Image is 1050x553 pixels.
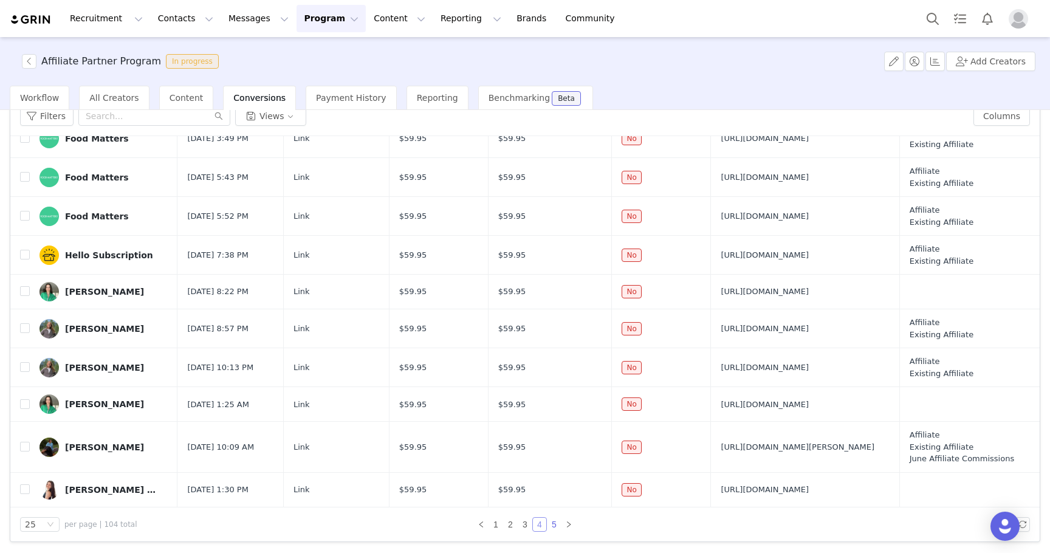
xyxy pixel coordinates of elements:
img: 72ec8f26-4251-46aa-ac8d-6d8a1c203f8c.jpg [39,168,59,187]
span: Link [293,286,310,298]
button: Search [919,5,946,32]
span: Affiliate Existing Affiliate June Affiliate Commissions [910,429,1014,465]
button: Contacts [151,5,221,32]
li: 2 [503,517,518,532]
span: Affiliate Existing Affiliate [910,243,973,267]
div: [PERSON_NAME] [65,324,144,334]
span: $59.95 [498,132,526,145]
li: Previous Page [474,517,489,532]
i: icon: down [47,521,54,529]
div: 25 [25,518,36,531]
li: Next Page [561,517,576,532]
input: Search... [78,106,230,126]
span: $59.95 [498,362,526,374]
a: [PERSON_NAME] [39,319,168,338]
span: $59.95 [399,210,427,222]
span: Link [293,132,310,145]
span: Affiliate Existing Affiliate [910,355,973,379]
a: Brands [509,5,557,32]
span: [DATE] 3:49 PM [187,132,248,145]
span: No [622,171,641,184]
img: 1af66704-4914-49a5-9279-dc71ff5b51c2.jpg [39,480,59,500]
a: Community [558,5,628,32]
div: Food Matters [65,211,129,221]
a: Hello Subscription [39,246,168,265]
span: $59.95 [399,323,427,335]
span: Link [293,362,310,374]
span: [URL][DOMAIN_NAME][PERSON_NAME] [721,441,874,453]
span: Link [293,210,310,222]
span: Workflow [20,93,59,103]
span: [URL][DOMAIN_NAME] [721,210,809,222]
span: $59.95 [498,171,526,184]
div: [PERSON_NAME] [65,363,144,373]
span: [URL][DOMAIN_NAME] [721,249,809,261]
i: icon: right [565,521,572,528]
img: 8c89f697-b72f-4416-965b-d1bae35976d4--s.jpg [39,282,59,301]
div: [PERSON_NAME] [65,442,144,452]
span: $59.95 [399,484,427,496]
span: [object Object] [22,54,224,69]
span: [URL][DOMAIN_NAME] [721,323,809,335]
span: Affiliate Existing Affiliate [910,317,973,340]
span: [DATE] 5:43 PM [187,171,248,184]
div: Hello Subscription [65,250,153,260]
i: icon: left [478,521,485,528]
span: No [622,249,641,262]
span: Benchmarking [489,93,550,103]
span: [DATE] 5:52 PM [187,210,248,222]
span: [DATE] 10:13 PM [187,362,253,374]
span: Link [293,249,310,261]
button: Views [235,106,306,126]
span: [URL][DOMAIN_NAME] [721,132,809,145]
img: 0964e132-4ead-4d56-b2e7-fbdd2e9eb1b3.jpg [39,438,59,457]
span: Link [293,484,310,496]
span: $59.95 [399,132,427,145]
span: Content [170,93,204,103]
span: No [622,361,641,374]
span: No [622,322,641,335]
span: [URL][DOMAIN_NAME] [721,171,809,184]
span: $59.95 [399,286,427,298]
a: 5 [547,518,561,531]
a: Food Matters [39,207,168,226]
span: Payment History [316,93,386,103]
span: $59.95 [498,441,526,453]
img: 72ec8f26-4251-46aa-ac8d-6d8a1c203f8c.jpg [39,129,59,148]
li: 4 [532,517,547,532]
div: Food Matters [65,173,129,182]
span: $59.95 [498,399,526,411]
div: [PERSON_NAME] | PHC | Time-Tested Health [65,485,156,495]
a: Food Matters [39,129,168,148]
span: Affiliate Existing Affiliate [910,126,973,150]
span: Affiliate Existing Affiliate [910,165,973,189]
a: [PERSON_NAME] [39,282,168,301]
span: No [622,210,641,223]
img: 1c70bb01-85e1-4796-a79a-53c70dc9ed70.jpg [39,358,59,377]
a: Food Matters [39,168,168,187]
div: Beta [558,95,575,102]
li: 3 [518,517,532,532]
img: grin logo [10,14,52,26]
span: $59.95 [498,286,526,298]
button: Recruitment [63,5,150,32]
a: [PERSON_NAME] | PHC | Time-Tested Health [39,480,168,500]
div: Food Matters [65,134,129,143]
span: per page | 104 total [64,519,137,530]
span: [DATE] 7:38 PM [187,249,248,261]
span: $59.95 [399,171,427,184]
span: $59.95 [498,249,526,261]
button: Filters [20,106,74,126]
span: In progress [166,54,219,69]
a: 2 [504,518,517,531]
img: 16f21a5b-14ab-4a6a-b52a-274e5cf68cb8.jpg [39,246,59,265]
span: $59.95 [498,323,526,335]
li: 1 [489,517,503,532]
span: $59.95 [399,441,427,453]
span: [URL][DOMAIN_NAME] [721,286,809,298]
a: [PERSON_NAME] [39,438,168,457]
a: [PERSON_NAME] [39,358,168,377]
span: Link [293,399,310,411]
span: Affiliate Existing Affiliate [910,204,973,228]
